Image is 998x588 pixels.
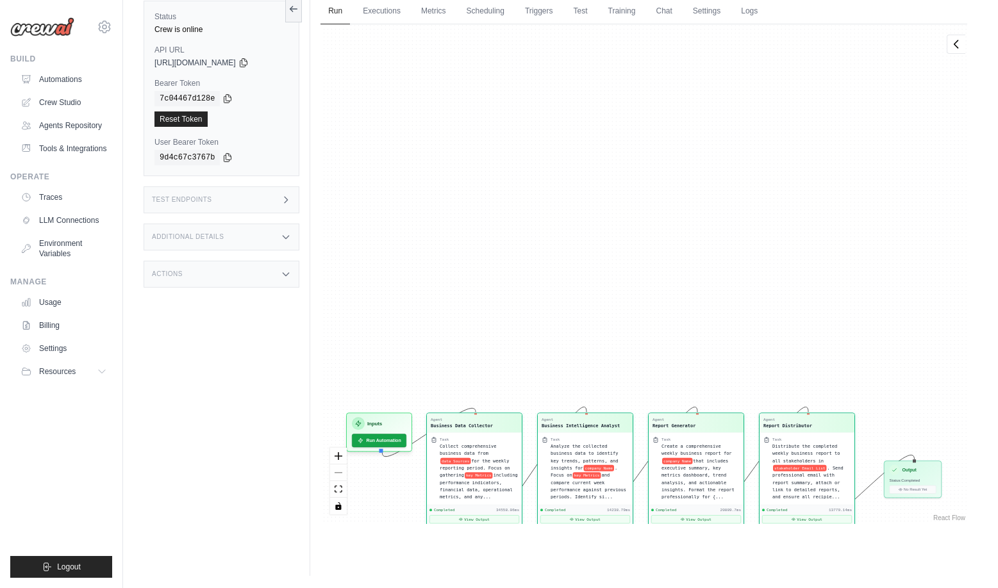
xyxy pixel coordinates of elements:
[661,437,670,442] div: Task
[10,172,112,182] div: Operate
[662,458,692,464] span: company Name
[697,407,808,532] g: Edge from c0b95e8a711aef7485ffc34b5f147529 to 8b037d545996c04cb3acaaf59b58ccba
[154,91,220,106] code: 7c04467d128e
[10,17,74,37] img: Logo
[10,556,112,578] button: Logout
[759,412,855,527] div: AgentReport DistributorTaskDistribute the completed weekly business report to all stakeholders in...
[330,448,347,464] button: zoom in
[773,465,826,471] span: stakeholder Email List
[542,422,620,429] div: Business Intelligence Analyst
[154,78,288,88] label: Bearer Token
[434,507,455,512] span: Completed
[653,422,695,429] div: Report Generator
[890,478,920,482] span: Status: Completed
[15,210,112,231] a: LLM Connections
[346,412,412,452] div: InputsRun Automation
[767,507,788,512] span: Completed
[15,138,112,159] a: Tools & Integrations
[15,92,112,113] a: Crew Studio
[661,443,740,501] div: Create a comprehensive weekly business report for {company Name} that includes executive summary,...
[829,507,852,512] div: 13779.14ms
[57,562,81,572] span: Logout
[772,443,840,463] span: Distribute the completed weekly business report to all stakeholders in
[154,12,288,22] label: Status
[330,448,347,514] div: React Flow controls
[152,196,212,204] h3: Test Endpoints
[440,437,449,442] div: Task
[15,361,112,382] button: Resources
[551,443,618,470] span: Analyze the collected business data to identify key trends, patterns, and insights for
[10,54,112,64] div: Build
[152,233,224,241] h3: Additional Details
[154,150,220,165] code: 9d4c67c3767b
[763,417,812,422] div: Agent
[772,437,781,442] div: Task
[154,137,288,147] label: User Bearer Token
[476,407,586,539] g: Edge from 40afa6caf3a050215b1203d2163c54c2 to d36454d6e68b7fd8911a75cf16a5a2ef
[330,481,347,498] button: fit view
[762,515,852,523] button: View Output
[440,443,497,455] span: Collect comprehensive business data from
[154,58,236,68] span: [URL][DOMAIN_NAME]
[431,422,493,429] div: Business Data Collector
[154,24,288,35] div: Crew is online
[808,455,915,532] g: Edge from 8b037d545996c04cb3acaaf59b58ccba to outputNode
[884,461,942,498] div: OutputStatus:CompletedNo Result Yet
[15,115,112,136] a: Agents Repository
[763,422,812,429] div: Report Distributor
[902,467,917,473] h3: Output
[15,233,112,264] a: Environment Variables
[586,407,697,532] g: Edge from d36454d6e68b7fd8911a75cf16a5a2ef to c0b95e8a711aef7485ffc34b5f147529
[720,507,741,512] div: 20809.7ms
[367,420,382,427] h3: Inputs
[440,458,510,478] span: for the weekly reporting period. Focus on gathering
[545,507,566,512] span: Completed
[772,465,844,500] span: . Send professional email with report summary, attach or link to detailed reports, and ensure all...
[551,437,560,442] div: Task
[15,292,112,313] a: Usage
[431,417,493,422] div: Agent
[573,472,601,478] span: key Metrics
[656,507,677,512] span: Completed
[15,315,112,336] a: Billing
[653,417,695,422] div: Agent
[584,465,614,471] span: company Name
[661,458,735,500] span: that includes executive summary, key metrics dashboard, trend analysis, and actionable insights. ...
[383,408,476,456] g: Edge from inputsNode to 40afa6caf3a050215b1203d2163c54c2
[154,45,288,55] label: API URL
[15,187,112,208] a: Traces
[651,515,741,523] button: View Output
[542,417,620,422] div: Agent
[933,514,965,521] a: React Flow attribution
[537,412,633,527] div: AgentBusiness Intelligence AnalystTaskAnalyze the collected business data to identify key trends,...
[772,443,851,501] div: Distribute the completed weekly business report to all stakeholders in {stakeholder Email List}. ...
[429,515,519,523] button: View Output
[440,458,470,464] span: data Sources
[330,498,347,514] button: toggle interactivity
[154,111,208,127] a: Reset Token
[551,443,629,501] div: Analyze the collected business data to identify key trends, patterns, and insights for {company N...
[15,338,112,359] a: Settings
[890,486,936,494] button: No Result Yet
[465,472,493,478] span: key Metrics
[10,277,112,287] div: Manage
[540,515,630,523] button: View Output
[648,412,744,527] div: AgentReport GeneratorTaskCreate a comprehensive weekly business report forcompany Namethat includ...
[15,69,112,90] a: Automations
[39,366,76,377] span: Resources
[426,412,522,527] div: AgentBusiness Data CollectorTaskCollect comprehensive business data fromdata Sourcesfor the weekl...
[661,443,732,455] span: Create a comprehensive weekly business report for
[352,434,406,447] button: Run Automation
[607,507,630,512] div: 14238.79ms
[152,270,183,278] h3: Actions
[440,443,518,501] div: Collect comprehensive business data from {data Sources} for the weekly reporting period. Focus on...
[496,507,519,512] div: 34558.06ms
